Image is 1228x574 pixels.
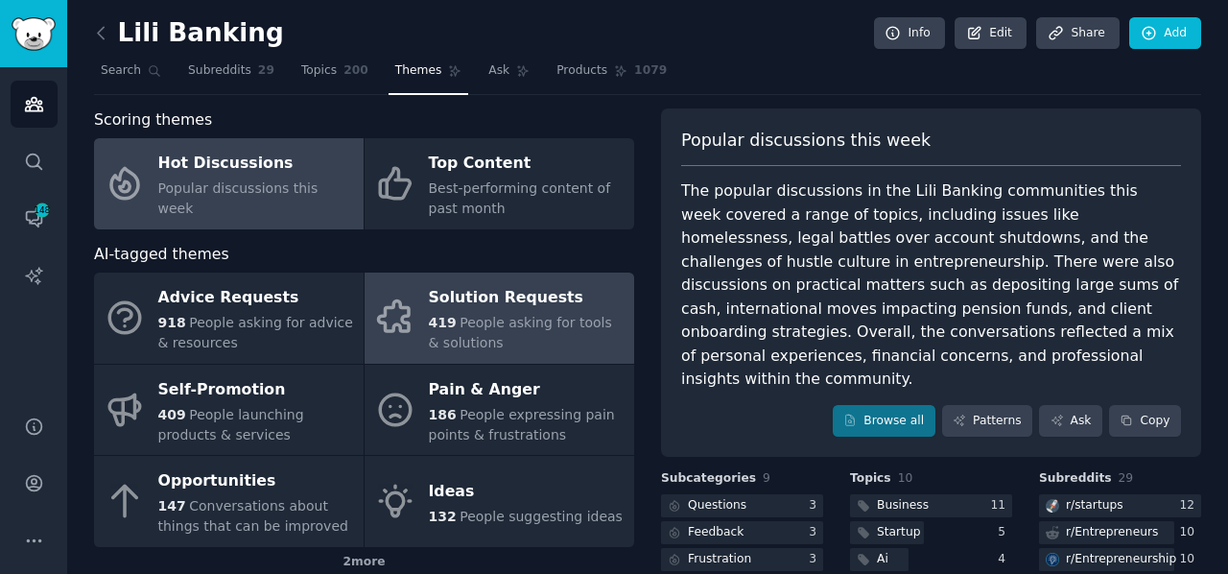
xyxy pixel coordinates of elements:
span: Topics [850,470,891,488]
div: r/ Entrepreneurship [1066,551,1176,568]
a: Business11 [850,494,1012,518]
div: 10 [1179,551,1201,568]
span: Popular discussions this week [158,180,319,216]
span: Scoring themes [94,108,212,132]
div: Business [877,497,929,514]
a: Ideas132People suggesting ideas [365,456,634,547]
div: Pain & Anger [429,374,625,405]
div: 4 [998,551,1012,568]
span: Conversations about things that can be improved [158,498,348,534]
div: 5 [998,524,1012,541]
span: 186 [429,407,457,422]
div: 10 [1179,524,1201,541]
a: Frustration3 [661,548,823,572]
a: Info [874,17,945,50]
div: Hot Discussions [158,149,354,179]
a: Solution Requests419People asking for tools & solutions [365,273,634,364]
a: Ask [482,56,536,95]
a: Pain & Anger186People expressing pain points & frustrations [365,365,634,456]
a: startupsr/startups12 [1039,494,1201,518]
div: Solution Requests [429,283,625,314]
a: Edit [955,17,1027,50]
span: Best-performing content of past month [429,180,611,216]
span: People asking for advice & resources [158,315,353,350]
div: Opportunities [158,466,354,497]
span: 918 [158,315,186,330]
a: Hot DiscussionsPopular discussions this week [94,138,364,229]
a: Opportunities147Conversations about things that can be improved [94,456,364,547]
button: Copy [1109,405,1181,438]
a: Entrepreneurshipr/Entrepreneurship10 [1039,548,1201,572]
span: Themes [395,62,442,80]
span: People asking for tools & solutions [429,315,612,350]
div: Top Content [429,149,625,179]
a: Subreddits29 [181,56,281,95]
span: People suggesting ideas [460,509,623,524]
span: 409 [158,407,186,422]
span: Ask [488,62,509,80]
span: Subcategories [661,470,756,488]
span: Subreddits [188,62,251,80]
a: Feedback3 [661,521,823,545]
span: AI-tagged themes [94,243,229,267]
span: 1079 [634,62,667,80]
a: Browse all [833,405,935,438]
div: 3 [809,497,823,514]
a: Startup5 [850,521,1012,545]
a: 148 [11,195,58,242]
span: 29 [258,62,274,80]
h2: Lili Banking [94,18,284,49]
span: Products [556,62,607,80]
span: People expressing pain points & frustrations [429,407,615,442]
div: r/ Entrepreneurs [1066,524,1158,541]
div: The popular discussions in the Lili Banking communities this week covered a range of topics, incl... [681,179,1181,392]
span: Popular discussions this week [681,129,931,153]
span: 132 [429,509,457,524]
span: Search [101,62,141,80]
a: Patterns [942,405,1032,438]
a: Search [94,56,168,95]
a: Themes [389,56,469,95]
div: r/ startups [1066,497,1123,514]
div: 11 [990,497,1012,514]
div: Frustration [688,551,751,568]
div: Advice Requests [158,283,354,314]
span: 200 [343,62,368,80]
span: People launching products & services [158,407,304,442]
div: 3 [809,524,823,541]
a: Add [1129,17,1201,50]
div: 3 [809,551,823,568]
span: 29 [1119,471,1134,485]
img: GummySearch logo [12,17,56,51]
a: Topics200 [295,56,375,95]
a: Top ContentBest-performing content of past month [365,138,634,229]
a: Questions3 [661,494,823,518]
a: Ai4 [850,548,1012,572]
a: Advice Requests918People asking for advice & resources [94,273,364,364]
div: Ideas [429,476,623,507]
a: r/Entrepreneurs10 [1039,521,1201,545]
a: Ask [1039,405,1102,438]
span: 10 [898,471,913,485]
a: Share [1036,17,1119,50]
div: Startup [877,524,920,541]
span: 9 [763,471,770,485]
div: Self-Promotion [158,374,354,405]
span: Subreddits [1039,470,1112,488]
span: 419 [429,315,457,330]
a: Self-Promotion409People launching products & services [94,365,364,456]
a: Products1079 [550,56,673,95]
img: Entrepreneurship [1046,553,1059,566]
div: Ai [877,551,888,568]
span: 148 [34,203,51,217]
div: Questions [688,497,746,514]
span: Topics [301,62,337,80]
img: startups [1046,499,1059,513]
div: Feedback [688,524,744,541]
span: 147 [158,498,186,514]
div: 12 [1179,497,1201,514]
